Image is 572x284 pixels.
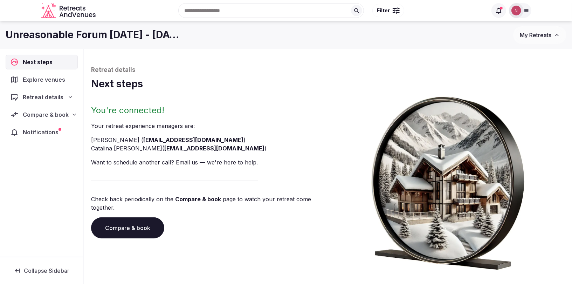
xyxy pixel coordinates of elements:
[91,66,565,74] p: Retreat details
[513,26,566,44] button: My Retreats
[23,110,69,119] span: Compare & book
[41,3,97,19] a: Visit the homepage
[91,105,325,116] h2: You're connected!
[23,75,68,84] span: Explore venues
[6,55,78,69] a: Next steps
[41,3,97,19] svg: Retreats and Venues company logo
[520,32,551,39] span: My Retreats
[23,58,55,66] span: Next steps
[6,28,185,42] h1: Unreasonable Forum [DATE] - [DATE]
[91,158,325,167] p: Want to schedule another call? Email us — we're here to help.
[6,72,78,87] a: Explore venues
[91,122,325,130] p: Your retreat experience manager s are :
[6,125,78,140] a: Notifications
[6,263,78,278] button: Collapse Sidebar
[143,136,243,143] a: [EMAIL_ADDRESS][DOMAIN_NAME]
[372,4,404,17] button: Filter
[377,7,390,14] span: Filter
[359,91,537,270] img: Winter chalet retreat in picture frame
[23,93,63,101] span: Retreat details
[511,6,521,15] img: Nathalia Bilotti
[23,128,61,136] span: Notifications
[164,145,264,152] a: [EMAIL_ADDRESS][DOMAIN_NAME]
[91,195,325,212] p: Check back periodically on the page to watch your retreat come together.
[91,144,325,153] li: Catalina [PERSON_NAME] ( )
[91,217,164,238] a: Compare & book
[175,196,221,203] a: Compare & book
[91,136,325,144] li: [PERSON_NAME] ( )
[91,77,565,91] h1: Next steps
[24,267,69,274] span: Collapse Sidebar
